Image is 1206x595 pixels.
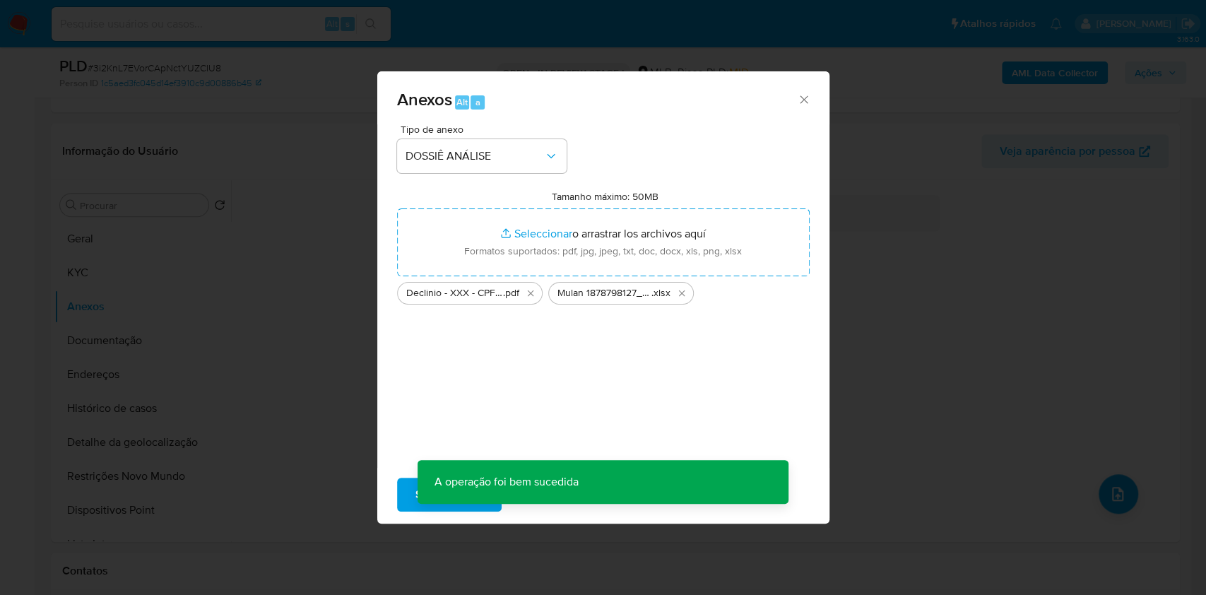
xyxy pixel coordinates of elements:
[503,286,519,300] span: .pdf
[397,87,452,112] span: Anexos
[797,93,810,105] button: Cerrar
[397,276,810,305] ul: Archivos seleccionados
[406,286,503,300] span: Declinio - XXX - CPF 16363706912 - [PERSON_NAME] GZCZCZYSZEN
[406,149,544,163] span: DOSSIÊ ANÁLISE
[552,190,658,203] label: Tamanho máximo: 50MB
[651,286,670,300] span: .xlsx
[401,124,570,134] span: Tipo de anexo
[415,479,483,510] span: Subir arquivo
[522,285,539,302] button: Eliminar Declinio - XXX - CPF 16363706912 - GABRIEL KAPPES GZCZCZYSZEN.pdf
[397,139,567,173] button: DOSSIÊ ANÁLISE
[526,479,572,510] span: Cancelar
[557,286,651,300] span: Mulan 1878798127_2025_10_10_08_57_53
[456,95,468,109] span: Alt
[475,95,480,109] span: a
[418,460,596,504] p: A operação foi bem sucedida
[397,478,502,512] button: Subir arquivo
[673,285,690,302] button: Eliminar Mulan 1878798127_2025_10_10_08_57_53.xlsx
